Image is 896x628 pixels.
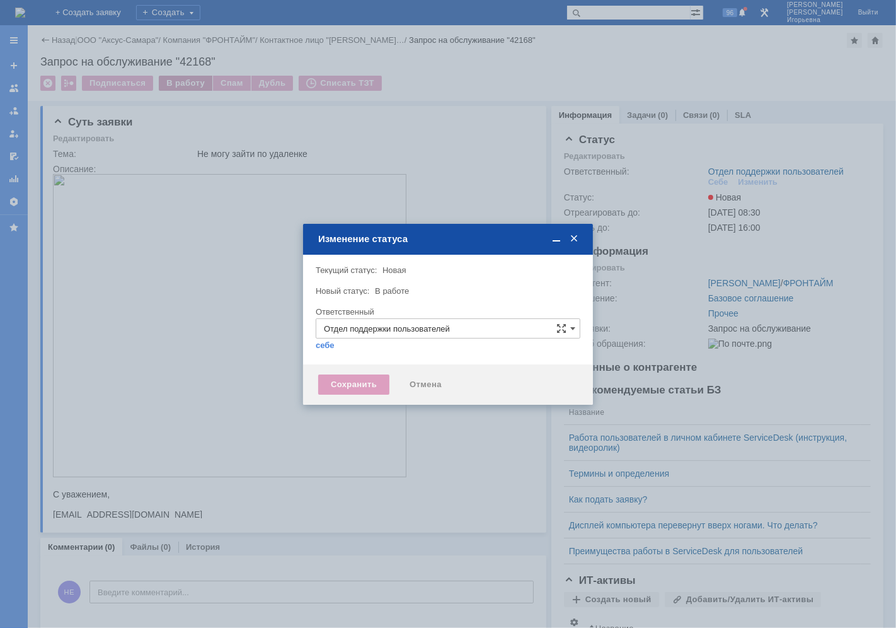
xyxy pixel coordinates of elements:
div: Изменение статуса [318,233,580,245]
span: Сложная форма [556,323,566,334]
label: Текущий статус: [316,265,377,275]
div: Ответственный [316,308,578,316]
span: Свернуть (Ctrl + M) [550,233,563,245]
a: себе [316,340,335,351]
label: Новый статус: [316,286,370,296]
span: Закрыть [568,233,580,245]
span: Новая [382,265,406,275]
span: В работе [375,286,409,296]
